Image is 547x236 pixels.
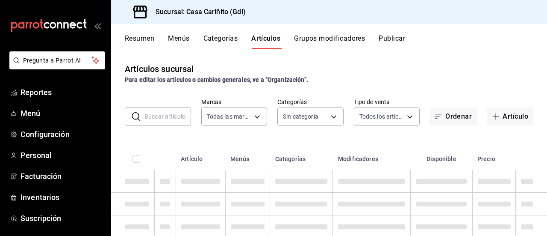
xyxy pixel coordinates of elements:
span: Suscripción [21,212,104,224]
th: Modificadores [333,143,411,170]
a: Pregunta a Parrot AI [6,62,105,71]
button: Menús [168,34,189,49]
span: Menú [21,108,104,119]
button: Resumen [125,34,154,49]
button: Pregunta a Parrot AI [9,51,105,69]
span: Facturación [21,170,104,182]
span: Inventarios [21,191,104,203]
h3: Sucursal: Casa Cariñito (Gdl) [149,7,246,17]
input: Buscar artículo [144,108,191,125]
button: Artículos [251,34,280,49]
th: Disponible [411,143,472,170]
label: Marcas [201,99,268,105]
div: Artículos sucursal [125,63,194,75]
label: Tipo de venta [354,99,420,105]
button: Artículo [487,108,533,125]
th: Categorías [270,143,333,170]
strong: Para editar los artículos o cambios generales, ve a “Organización”. [125,76,308,83]
button: Publicar [379,34,405,49]
span: Todos los artículos [359,112,404,121]
th: Artículo [176,143,225,170]
label: Categorías [277,99,344,105]
th: Menús [225,143,270,170]
span: Pregunta a Parrot AI [23,56,92,65]
button: Grupos modificadores [294,34,365,49]
span: Configuración [21,128,104,140]
th: Precio [472,143,516,170]
span: Todas las marcas, Sin marca [207,112,252,121]
button: open_drawer_menu [94,22,101,29]
span: Personal [21,149,104,161]
span: Sin categoría [283,112,318,121]
span: Reportes [21,87,104,98]
div: navigation tabs [125,34,547,49]
button: Categorías [203,34,238,49]
button: Ordenar [430,108,477,125]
